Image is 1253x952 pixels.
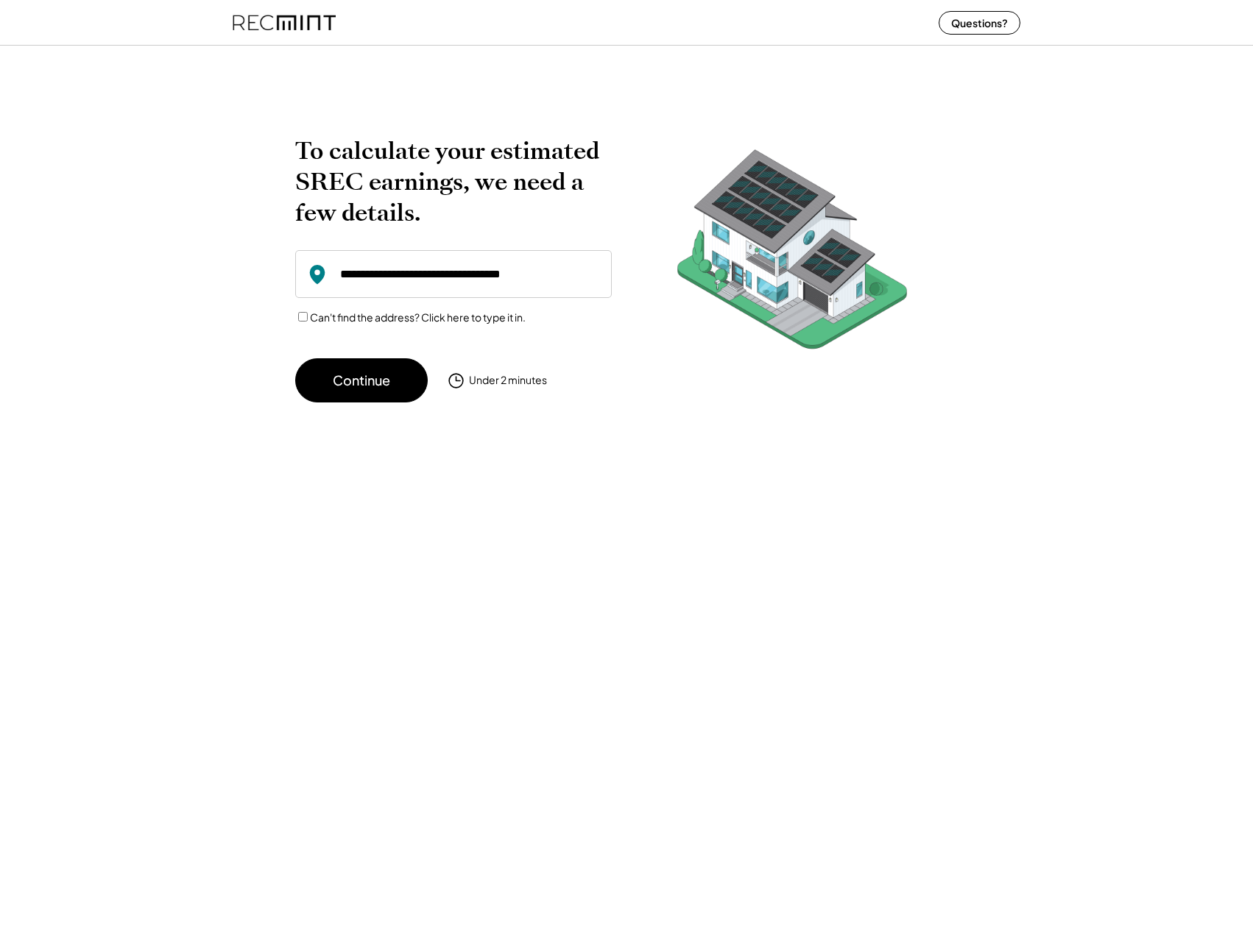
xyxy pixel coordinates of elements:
[295,135,612,228] h2: To calculate your estimated SREC earnings, we need a few details.
[939,11,1020,35] button: Questions?
[295,358,428,402] button: Continue
[310,310,526,324] label: Can't find the address? Click here to type it in.
[469,373,547,388] div: Under 2 minutes
[233,3,336,42] img: recmint-logotype%403x%20%281%29.jpeg
[649,135,936,372] img: RecMintArtboard%207.png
